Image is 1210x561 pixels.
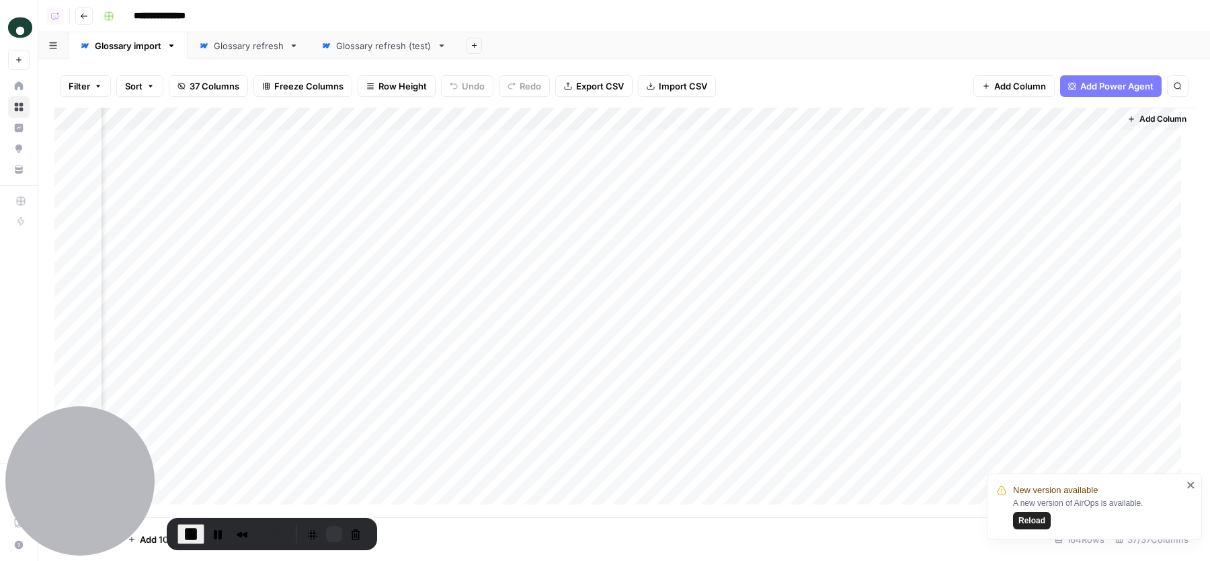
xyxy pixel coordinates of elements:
a: Browse [8,96,30,118]
span: Add Column [994,79,1046,93]
button: Add Power Agent [1060,75,1162,97]
div: Glossary refresh [214,39,284,52]
span: New version available [1013,484,1098,497]
div: Glossary import [95,39,161,52]
span: Reload [1018,515,1045,527]
a: Insights [8,117,30,139]
button: Freeze Columns [253,75,352,97]
span: Row Height [378,79,427,93]
a: Opportunities [8,138,30,159]
a: Glossary refresh [188,32,310,59]
span: Freeze Columns [274,79,344,93]
span: Add Power Agent [1080,79,1154,93]
span: Filter [69,79,90,93]
div: 164 Rows [1049,529,1110,550]
button: Reload [1013,512,1051,529]
button: Import CSV [638,75,716,97]
a: Glossary refresh (test) [310,32,458,59]
div: 37/37 Columns [1110,529,1194,550]
span: Redo [520,79,541,93]
a: Home [8,75,30,97]
span: Add Column [1139,113,1186,125]
button: Filter [60,75,111,97]
button: 37 Columns [169,75,248,97]
button: Undo [441,75,493,97]
button: Add Column [973,75,1055,97]
div: Glossary refresh (test) [336,39,432,52]
button: Redo [499,75,550,97]
img: Oyster Logo [8,15,32,40]
button: Workspace: Oyster [8,11,30,44]
button: close [1186,480,1196,490]
button: Add 10 Rows [120,529,202,550]
span: Import CSV [659,79,707,93]
a: Glossary import [69,32,188,59]
a: Your Data [8,159,30,180]
span: 37 Columns [190,79,239,93]
span: Undo [462,79,485,93]
button: Sort [116,75,163,97]
span: Sort [125,79,143,93]
button: Row Height [358,75,436,97]
div: A new version of AirOps is available. [1013,497,1182,529]
button: Export CSV [555,75,633,97]
span: Export CSV [576,79,624,93]
button: Add Column [1122,110,1192,128]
